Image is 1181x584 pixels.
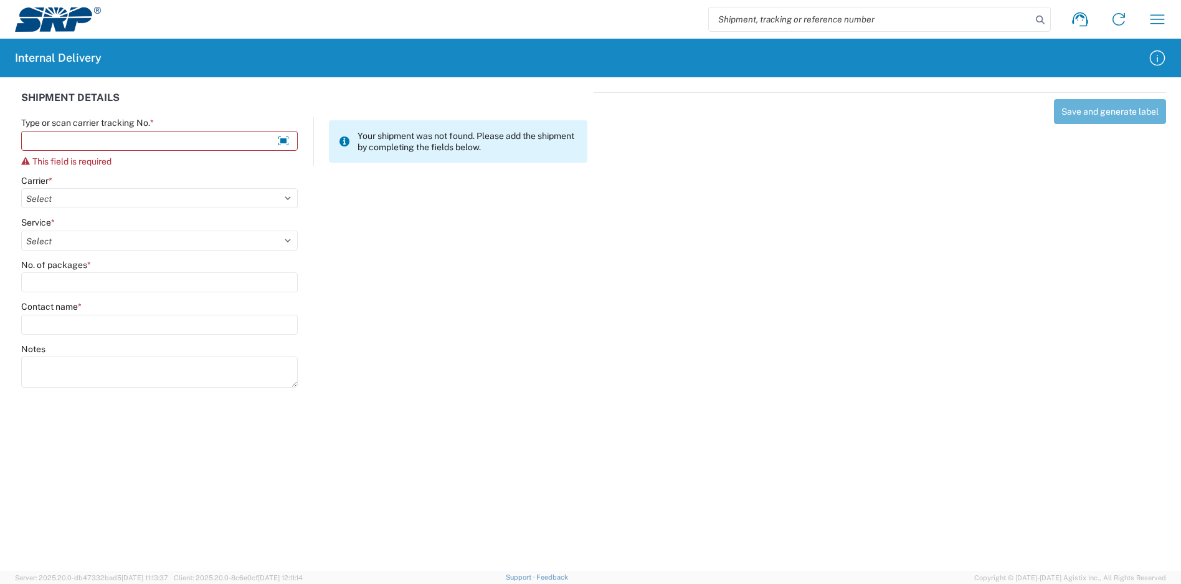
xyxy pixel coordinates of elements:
[21,343,45,355] label: Notes
[21,117,154,128] label: Type or scan carrier tracking No.
[506,573,537,581] a: Support
[21,259,91,270] label: No. of packages
[21,301,82,312] label: Contact name
[709,7,1032,31] input: Shipment, tracking or reference number
[32,156,111,166] span: This field is required
[21,175,52,186] label: Carrier
[21,92,587,117] div: SHIPMENT DETAILS
[258,574,303,582] span: [DATE] 12:11:14
[121,574,168,582] span: [DATE] 11:13:37
[15,50,102,65] h2: Internal Delivery
[358,130,577,153] span: Your shipment was not found. Please add the shipment by completing the fields below.
[15,574,168,582] span: Server: 2025.20.0-db47332bad5
[21,217,55,228] label: Service
[536,573,568,581] a: Feedback
[174,574,303,582] span: Client: 2025.20.0-8c6e0cf
[974,572,1166,583] span: Copyright © [DATE]-[DATE] Agistix Inc., All Rights Reserved
[15,7,101,32] img: srp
